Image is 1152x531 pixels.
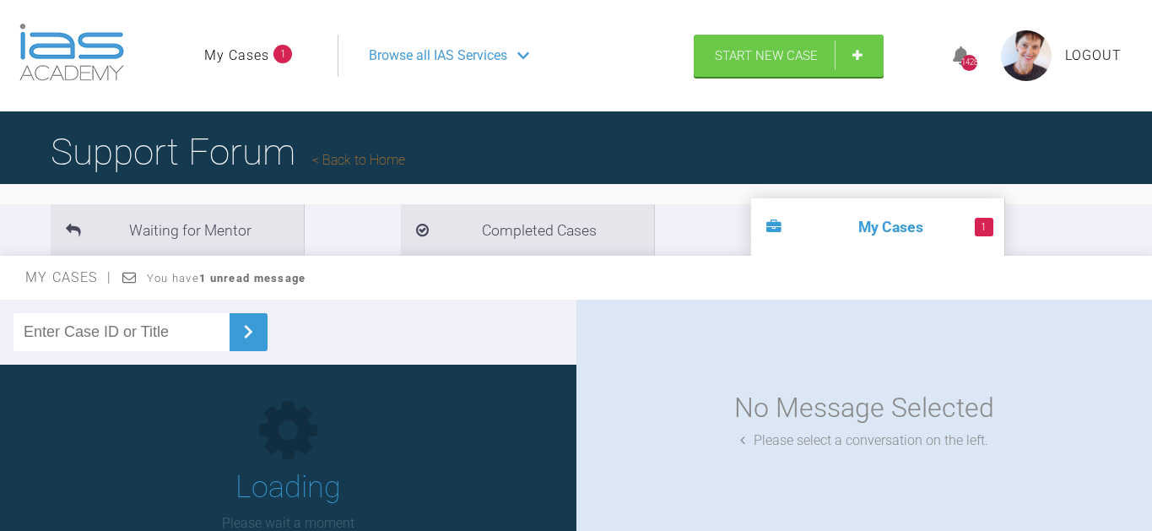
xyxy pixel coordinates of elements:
[312,152,405,168] a: Back to Home
[961,55,977,71] div: 1428
[19,24,124,81] img: logo-light.3e3ef733.png
[1001,30,1052,81] img: profile.png
[51,122,405,182] h1: Support Forum
[51,204,304,256] li: Waiting for Mentor
[1065,45,1122,67] a: Logout
[369,45,507,67] span: Browse all IAS Services
[147,272,306,284] span: You have
[273,45,292,63] span: 1
[715,48,818,63] span: Start New Case
[199,272,306,284] strong: 1 unread message
[734,387,994,430] div: No Message Selected
[751,198,1004,256] li: My Cases
[235,463,341,512] h1: Loading
[235,318,262,345] img: chevronRight.28bd32b0.svg
[401,204,654,256] li: Completed Cases
[740,430,988,452] div: Please select a conversation on the left.
[14,313,230,351] input: Enter Case ID or Title
[204,45,269,67] a: My Cases
[694,35,884,77] a: Start New Case
[25,269,112,285] span: My Cases
[975,218,993,236] span: 1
